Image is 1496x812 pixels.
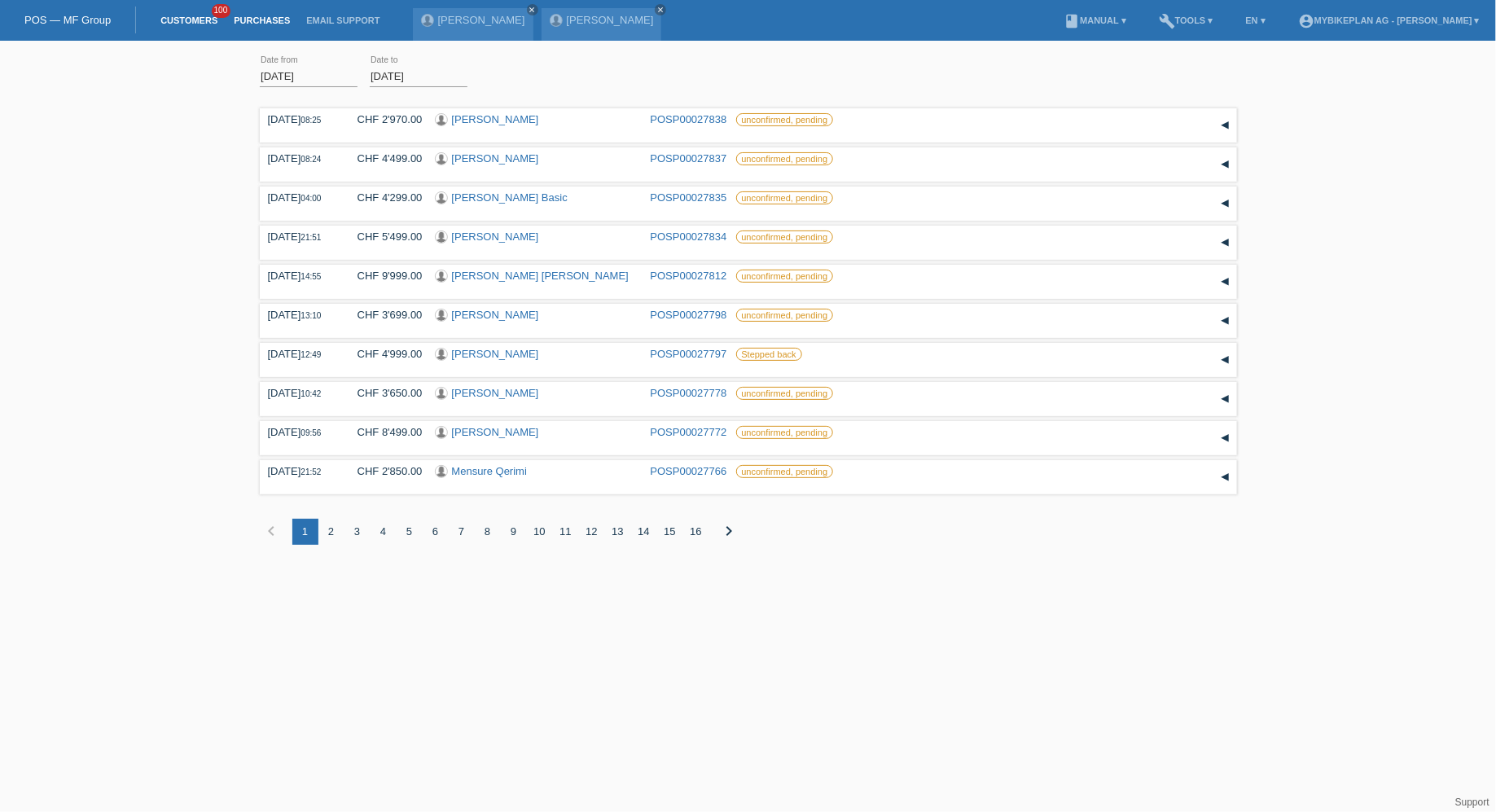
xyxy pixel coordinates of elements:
label: unconfirmed, pending [736,465,834,478]
div: CHF 2'850.00 [345,465,423,477]
i: chevron_right [720,521,739,541]
div: [DATE] [268,387,333,399]
i: account_circle [1298,13,1314,29]
div: expand/collapse [1213,387,1237,411]
a: POS — MF Group [24,14,111,26]
div: 12 [579,519,605,545]
div: expand/collapse [1213,191,1237,216]
a: POSP00027772 [651,426,727,438]
a: POSP00027778 [651,387,727,399]
div: 15 [657,519,683,545]
a: close [655,4,666,15]
div: expand/collapse [1213,309,1237,333]
div: 2 [318,519,344,545]
a: POSP00027797 [651,348,727,360]
label: unconfirmed, pending [736,230,834,244]
div: 14 [631,519,657,545]
div: 11 [553,519,579,545]
div: expand/collapse [1213,426,1237,450]
span: 13:10 [301,311,321,320]
div: 1 [292,519,318,545]
a: POSP00027834 [651,230,727,243]
span: 14:55 [301,272,321,281]
a: POSP00027837 [651,152,727,165]
span: 100 [212,4,231,18]
div: [DATE] [268,113,333,125]
div: 6 [423,519,449,545]
a: buildTools ▾ [1151,15,1222,25]
div: 3 [344,519,371,545]
div: expand/collapse [1213,113,1237,138]
span: 21:51 [301,233,321,242]
label: unconfirmed, pending [736,152,834,165]
div: CHF 3'699.00 [345,309,423,321]
div: CHF 4'499.00 [345,152,423,165]
a: [PERSON_NAME] [452,348,539,360]
i: book [1064,13,1080,29]
div: 16 [683,519,709,545]
span: 08:24 [301,155,321,164]
a: Support [1455,797,1489,808]
div: [DATE] [268,426,333,438]
i: chevron_left [262,521,282,541]
a: Customers [152,15,226,25]
label: unconfirmed, pending [736,191,834,204]
div: CHF 3'650.00 [345,387,423,399]
div: 9 [501,519,527,545]
a: POSP00027798 [651,309,727,321]
a: close [527,4,538,15]
div: expand/collapse [1213,465,1237,489]
div: [DATE] [268,152,333,165]
a: POSP00027812 [651,270,727,282]
div: [DATE] [268,191,333,204]
a: [PERSON_NAME] [452,230,539,243]
a: EN ▾ [1238,15,1274,25]
a: [PERSON_NAME] [567,14,654,26]
div: [DATE] [268,230,333,243]
div: expand/collapse [1213,348,1237,372]
span: 04:00 [301,194,321,203]
label: unconfirmed, pending [736,113,834,126]
div: expand/collapse [1213,270,1237,294]
a: [PERSON_NAME] [452,387,539,399]
a: [PERSON_NAME] [PERSON_NAME] [452,270,629,282]
div: CHF 4'299.00 [345,191,423,204]
div: CHF 9'999.00 [345,270,423,282]
i: close [529,6,537,14]
div: 8 [475,519,501,545]
a: POSP00027766 [651,465,727,477]
div: CHF 8'499.00 [345,426,423,438]
div: [DATE] [268,348,333,360]
div: [DATE] [268,309,333,321]
a: POSP00027838 [651,113,727,125]
div: 13 [605,519,631,545]
label: unconfirmed, pending [736,387,834,400]
a: [PERSON_NAME] [452,426,539,438]
a: POSP00027835 [651,191,727,204]
span: 09:56 [301,428,321,437]
a: Purchases [226,15,298,25]
span: 12:49 [301,350,321,359]
a: [PERSON_NAME] [452,309,539,321]
i: build [1159,13,1175,29]
div: expand/collapse [1213,152,1237,177]
span: 21:52 [301,467,321,476]
div: [DATE] [268,270,333,282]
a: Mensure Qerimi [452,465,527,477]
div: [DATE] [268,465,333,477]
span: 10:42 [301,389,321,398]
a: [PERSON_NAME] [438,14,525,26]
label: unconfirmed, pending [736,270,834,283]
label: unconfirmed, pending [736,426,834,439]
a: [PERSON_NAME] [452,152,539,165]
div: CHF 5'499.00 [345,230,423,243]
i: close [656,6,665,14]
div: 5 [397,519,423,545]
a: bookManual ▾ [1055,15,1134,25]
a: [PERSON_NAME] Basic [452,191,568,204]
label: Stepped back [736,348,802,361]
div: 10 [527,519,553,545]
a: Email Support [298,15,388,25]
div: expand/collapse [1213,230,1237,255]
a: [PERSON_NAME] [452,113,539,125]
